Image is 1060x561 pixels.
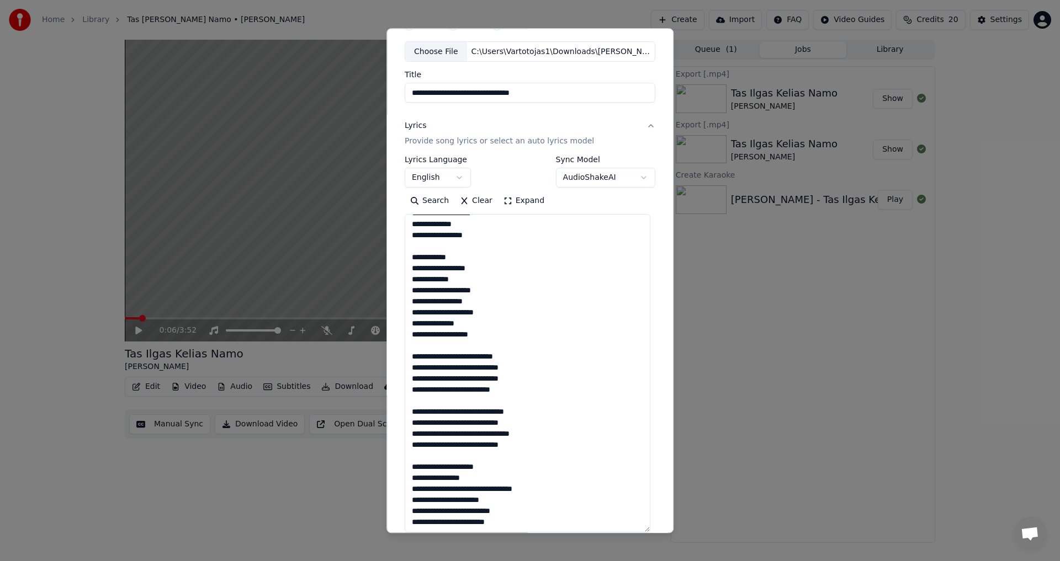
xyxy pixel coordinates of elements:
div: LyricsProvide song lyrics or select an auto lyrics model [405,156,655,542]
label: URL [506,22,521,30]
label: Lyrics Language [405,156,471,164]
label: Title [405,71,655,79]
label: Video [462,22,484,30]
label: Audio [418,22,440,30]
button: Clear [454,193,498,210]
button: Expand [498,193,550,210]
button: LyricsProvide song lyrics or select an auto lyrics model [405,112,655,156]
p: Provide song lyrics or select an auto lyrics model [405,136,594,147]
label: Sync Model [556,156,655,164]
button: Search [405,193,454,210]
div: C:\Users\Vartotojas1\Downloads\[PERSON_NAME] - Pražydo sodai (Lyric Video).mp3 [467,46,655,57]
div: Choose File [405,42,467,62]
div: Lyrics [405,121,426,132]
